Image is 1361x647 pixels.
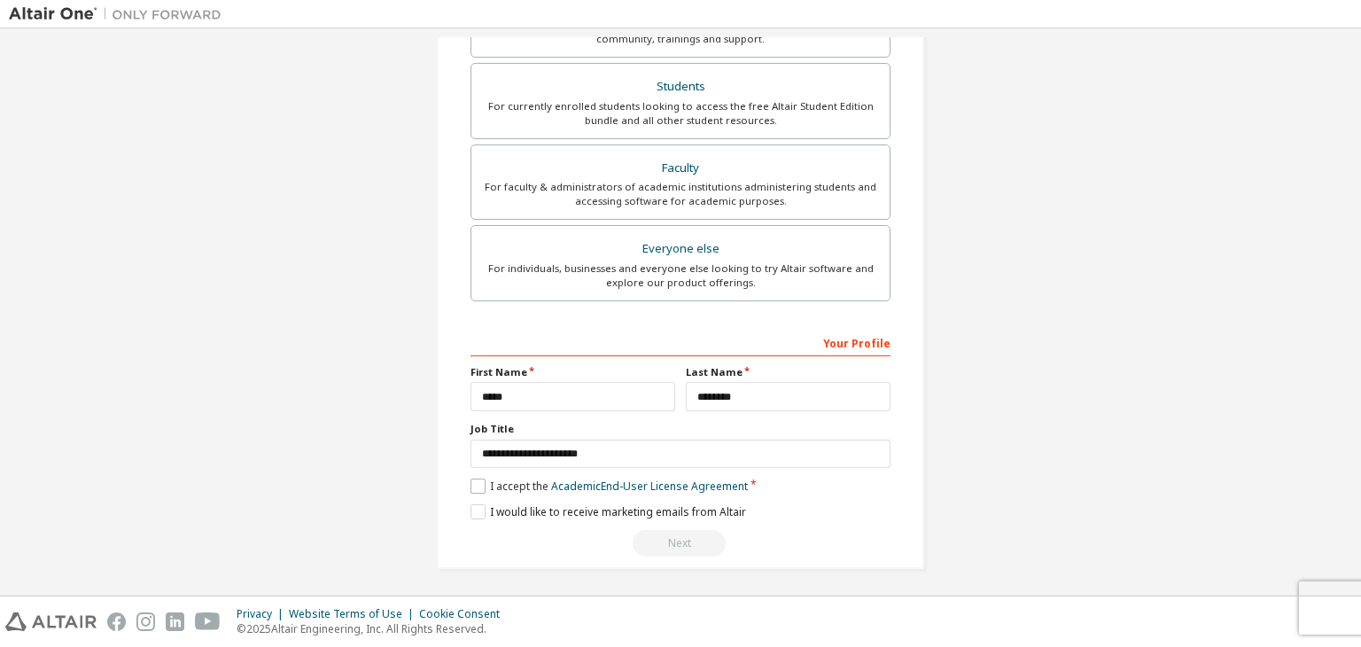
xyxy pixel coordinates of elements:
div: Cookie Consent [419,607,510,621]
img: facebook.svg [107,612,126,631]
a: Academic End-User License Agreement [551,479,748,494]
div: Faculty [482,156,879,181]
img: linkedin.svg [166,612,184,631]
p: © 2025 Altair Engineering, Inc. All Rights Reserved. [237,621,510,636]
div: Read and acccept EULA to continue [471,530,890,557]
div: Website Terms of Use [289,607,419,621]
img: Altair One [9,5,230,23]
div: Everyone else [482,237,879,261]
div: Your Profile [471,328,890,356]
div: Students [482,74,879,99]
label: I accept the [471,479,748,494]
img: youtube.svg [195,612,221,631]
label: Job Title [471,422,890,436]
div: For faculty & administrators of academic institutions administering students and accessing softwa... [482,180,879,208]
label: First Name [471,365,675,379]
img: altair_logo.svg [5,612,97,631]
label: I would like to receive marketing emails from Altair [471,504,746,519]
img: instagram.svg [136,612,155,631]
div: For currently enrolled students looking to access the free Altair Student Edition bundle and all ... [482,99,879,128]
div: Privacy [237,607,289,621]
label: Last Name [686,365,890,379]
div: For individuals, businesses and everyone else looking to try Altair software and explore our prod... [482,261,879,290]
